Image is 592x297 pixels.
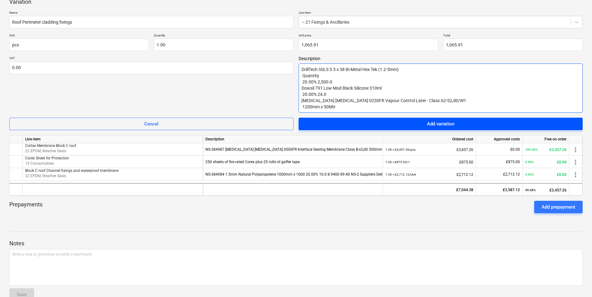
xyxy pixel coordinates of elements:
[525,168,567,181] div: £0.00
[299,64,583,113] textarea: DrillTech SSLS 5.5 x 38 Bi-Metal Hex Tek (1.2-5mm) Quantity 20.00% 2,500.0 Dowsil 791 Low Mod Bla...
[572,146,579,153] span: more_vert
[443,33,583,39] p: Total
[561,267,592,297] iframe: Chat Widget
[479,156,520,168] div: £875.00
[9,56,294,61] p: VAT
[25,162,54,166] span: 19 Consumables
[9,118,294,130] button: Cancel
[23,135,203,143] div: Line-item
[383,135,476,143] div: Ordered cost
[525,156,567,168] div: £0.00
[299,118,583,130] button: Add variation
[525,184,567,196] div: £3,457.26
[572,171,579,178] span: more_vert
[525,160,534,164] small: 0.00%
[385,148,415,151] small: 1.00 × £3,457.26 / pcs
[476,135,523,143] div: Approved costs
[205,143,380,156] div: NS-384987 Obex Cortex 0500FR Interface Sealing Membrane Class B-s3,d0 500mm x 20Mtr Quantity 20.0...
[385,156,473,168] div: £875.00
[525,143,567,156] div: £3,457.26
[385,173,416,176] small: 1.00 × £2,712.12 / Unit
[523,135,569,143] div: Free on order
[9,201,43,213] p: Prepayments
[25,144,76,148] span: Cortex Membrane Block C roof
[144,120,158,128] div: Cancel
[385,160,410,164] small: 1.00 × £875.00 / 1
[299,56,583,61] span: Description
[385,184,473,196] div: £7,044.38
[205,156,380,168] div: 250 sheets of fire rated Corex plus 25 rolls of gaffer tape.
[203,135,383,143] div: Description
[299,33,438,39] p: Unit price
[427,120,454,128] div: Add variation
[479,184,520,196] div: £3,587.12
[299,11,583,16] p: Line-item
[25,149,66,153] span: 22 EPDM, Weather Seals
[9,33,149,39] p: Unit
[525,173,534,176] small: 0.00%
[525,148,538,151] small: 100.00%
[25,174,66,178] span: 22 EPDM, Weather Seals
[9,240,583,247] p: Notes
[25,156,69,160] span: Corex Sheet for Protection
[542,203,575,211] div: Add prepayment
[154,33,293,39] p: Quantity
[479,143,520,156] div: £0.00
[25,168,118,173] span: Block C roof Channel fixings and waterproof membrane
[385,143,473,156] div: £3,457.26
[534,201,583,213] button: Add prepayment
[479,168,520,181] div: £2,712.12
[205,168,380,181] div: NS-384984 1.5mm Natural Polypropylene 1000mm x 1000 20.00% 10.0 8.9400 89.40 NS-2 Suppliers Deliv...
[385,168,473,181] div: £2,712.12
[9,11,294,16] p: Name
[572,158,579,166] span: more_vert
[525,188,536,192] small: 49.08%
